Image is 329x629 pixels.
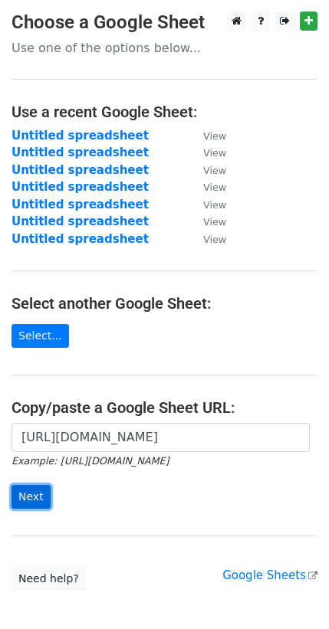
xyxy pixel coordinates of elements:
[188,146,226,159] a: View
[12,423,310,452] input: Paste your Google Sheet URL here
[188,198,226,211] a: View
[12,180,149,194] a: Untitled spreadsheet
[203,147,226,159] small: View
[188,163,226,177] a: View
[188,129,226,143] a: View
[12,485,51,509] input: Next
[12,198,149,211] a: Untitled spreadsheet
[12,146,149,159] a: Untitled spreadsheet
[12,11,317,34] h3: Choose a Google Sheet
[12,324,69,348] a: Select...
[12,103,317,121] h4: Use a recent Google Sheet:
[12,294,317,313] h4: Select another Google Sheet:
[203,199,226,211] small: View
[12,40,317,56] p: Use one of the options below...
[188,215,226,228] a: View
[12,232,149,246] a: Untitled spreadsheet
[203,234,226,245] small: View
[188,180,226,194] a: View
[203,165,226,176] small: View
[12,455,169,467] small: Example: [URL][DOMAIN_NAME]
[12,129,149,143] a: Untitled spreadsheet
[222,568,317,582] a: Google Sheets
[12,567,86,591] a: Need help?
[12,215,149,228] a: Untitled spreadsheet
[203,182,226,193] small: View
[203,216,226,228] small: View
[252,555,329,629] iframe: Chat Widget
[12,163,149,177] a: Untitled spreadsheet
[12,398,317,417] h4: Copy/paste a Google Sheet URL:
[188,232,226,246] a: View
[203,130,226,142] small: View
